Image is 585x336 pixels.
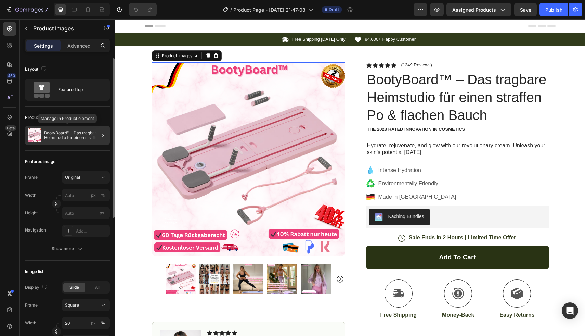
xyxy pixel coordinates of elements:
[259,194,268,202] img: KachingBundles.png
[34,42,53,49] p: Settings
[252,123,433,137] p: Hydrate, rejuvenate, and glow with our revolutionary cream. Unleash your skin's potential [DATE].
[384,293,419,300] p: Easy Returns
[25,159,55,165] div: Featured image
[263,160,341,169] p: Environmentally Friendly
[95,284,100,290] span: All
[25,192,36,198] label: Width
[520,7,531,13] span: Save
[254,190,314,206] button: Kaching Bundles
[539,3,568,16] button: Publish
[25,302,38,308] label: Frame
[91,320,96,326] div: px
[89,319,97,327] button: %
[6,73,16,78] div: 450
[3,3,51,16] button: 7
[25,269,43,275] div: Image list
[62,299,110,311] button: Square
[263,174,341,182] p: Made in [GEOGRAPHIC_DATA]
[233,6,305,13] span: Product Page - [DATE] 21:47:08
[252,108,433,113] p: The 2023 Rated Innovation in Cosmetics
[129,3,157,16] div: Undo/Redo
[329,7,339,13] span: Draft
[62,189,110,201] input: px%
[115,19,585,336] iframe: Design area
[101,320,105,326] div: %
[294,215,401,222] p: Sale Ends In 2 Hours | Limited Time Offer
[65,174,80,181] span: Original
[67,42,91,49] p: Advanced
[45,34,78,40] div: Product Images
[25,65,48,74] div: Layout
[446,3,511,16] button: Assigned Products
[25,174,38,181] label: Frame
[221,256,229,264] button: Carousel Next Arrow
[65,302,79,308] span: Square
[33,24,91,33] p: Product Images
[76,228,108,234] div: Add...
[91,192,96,198] div: px
[25,242,110,255] button: Show more
[265,293,301,300] p: Free Shipping
[5,125,16,131] div: Beta
[263,147,341,155] p: Intense Hydration
[44,130,107,140] p: BootyBoard™ – Das tragbare Heimstudio für einen straffen Po & flachen Bauch
[25,320,36,326] label: Width
[69,284,79,290] span: Slide
[89,191,97,199] button: %
[25,227,46,233] div: Navigation
[545,6,562,13] div: Publish
[45,5,48,14] p: 7
[286,43,317,49] p: (1349 Reviews)
[327,293,359,300] p: Money-Back
[251,51,433,105] h1: BootyBoard™ – Das tragbare Heimstudio für einen straffen Po & flachen Bauch
[251,227,433,249] button: Add to cart
[99,191,107,199] button: px
[62,317,110,329] input: px%
[230,6,232,13] span: /
[324,234,360,242] div: Add to cart
[25,283,49,292] div: Display
[514,3,537,16] button: Save
[273,194,309,201] div: Kaching Bundles
[100,210,104,215] span: px
[52,245,83,252] div: Show more
[562,302,578,319] div: Open Intercom Messenger
[25,210,38,216] label: Height
[62,207,110,219] input: px
[25,114,55,121] div: Product source
[58,82,100,98] div: Featured top
[99,319,107,327] button: px
[62,171,110,184] button: Original
[101,192,105,198] div: %
[452,6,496,13] span: Assigned Products
[28,128,41,142] img: product feature img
